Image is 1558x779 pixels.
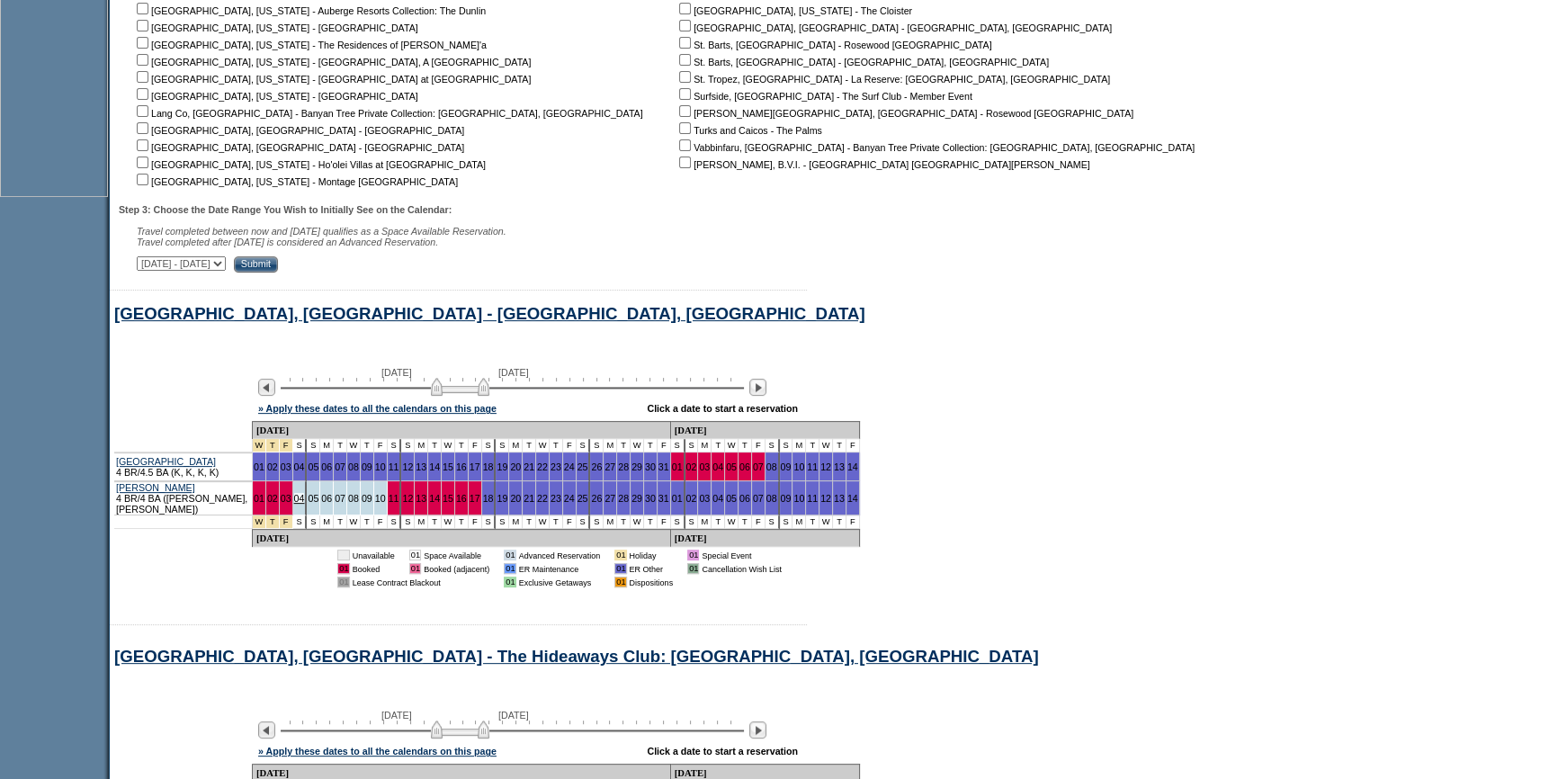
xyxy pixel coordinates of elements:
[687,563,699,574] td: 01
[819,515,833,529] td: W
[348,493,359,504] a: 08
[630,563,674,574] td: ER Other
[307,439,320,452] td: S
[137,237,438,247] nobr: Travel completed after [DATE] is considered an Advanced Reservation.
[766,515,780,529] td: S
[833,439,846,452] td: T
[424,550,489,560] td: Space Available
[780,515,793,529] td: S
[353,550,395,560] td: Unavailable
[347,439,361,452] td: W
[820,461,831,472] a: 12
[563,515,577,529] td: F
[536,439,550,452] td: W
[114,481,253,515] td: 4 BR/4 BA ([PERSON_NAME], [PERSON_NAME])
[429,493,440,504] a: 14
[685,515,699,529] td: S
[253,421,671,439] td: [DATE]
[698,515,712,529] td: M
[672,493,683,504] a: 01
[672,461,683,472] a: 01
[294,493,305,504] a: 04
[267,493,278,504] a: 02
[335,461,345,472] a: 07
[712,515,725,529] td: T
[519,550,601,560] td: Advanced Reservation
[361,515,374,529] td: T
[699,461,710,472] a: 03
[686,493,697,504] a: 02
[253,439,266,452] td: Independence Day 2026 - Saturday to Saturday
[658,439,671,452] td: F
[618,493,629,504] a: 28
[320,515,334,529] td: M
[523,515,536,529] td: T
[455,515,469,529] td: T
[676,142,1195,153] nobr: Vabbinfaru, [GEOGRAPHIC_DATA] - Banyan Tree Private Collection: [GEOGRAPHIC_DATA], [GEOGRAPHIC_DATA]
[267,461,278,472] a: 02
[671,529,860,547] td: [DATE]
[294,461,305,472] a: 04
[470,493,480,504] a: 17
[258,403,497,414] a: » Apply these dates to all the calendars on this page
[644,515,658,529] td: T
[116,482,195,493] a: [PERSON_NAME]
[617,515,631,529] td: T
[374,439,388,452] td: F
[630,577,674,587] td: Dispositions
[590,515,604,529] td: S
[591,461,602,472] a: 26
[469,515,482,529] td: F
[551,461,561,472] a: 23
[401,515,415,529] td: S
[781,493,792,504] a: 09
[604,439,617,452] td: M
[519,563,601,574] td: ER Maintenance
[266,515,280,529] td: Independence Day 2026 - Saturday to Saturday
[348,461,359,472] a: 08
[687,550,699,560] td: 01
[133,40,487,50] nobr: [GEOGRAPHIC_DATA], [US_STATE] - The Residences of [PERSON_NAME]'a
[456,493,467,504] a: 16
[253,515,266,529] td: Independence Day 2026 - Saturday to Saturday
[374,515,388,529] td: F
[702,550,782,560] td: Special Event
[137,226,506,237] span: Travel completed between now and [DATE] qualifies as a Space Available Reservation.
[504,563,515,574] td: 01
[402,493,413,504] a: 12
[564,461,575,472] a: 24
[133,125,464,136] nobr: [GEOGRAPHIC_DATA], [GEOGRAPHIC_DATA] - [GEOGRAPHIC_DATA]
[676,74,1110,85] nobr: St. Tropez, [GEOGRAPHIC_DATA] - La Reserve: [GEOGRAPHIC_DATA], [GEOGRAPHIC_DATA]
[671,515,685,529] td: S
[482,439,497,452] td: S
[455,439,469,452] td: T
[133,5,486,16] nobr: [GEOGRAPHIC_DATA], [US_STATE] - Auberge Resorts Collection: The Dunlin
[550,515,563,529] td: T
[254,461,264,472] a: 01
[133,142,464,153] nobr: [GEOGRAPHIC_DATA], [GEOGRAPHIC_DATA] - [GEOGRAPHIC_DATA]
[133,22,418,33] nobr: [GEOGRAPHIC_DATA], [US_STATE] - [GEOGRAPHIC_DATA]
[563,439,577,452] td: F
[280,515,293,529] td: Independence Day 2026 - Saturday to Saturday
[766,439,780,452] td: S
[792,515,806,529] td: M
[631,461,642,472] a: 29
[846,439,860,452] td: F
[442,515,455,529] td: W
[658,493,669,504] a: 31
[807,461,818,472] a: 11
[834,493,845,504] a: 13
[334,515,347,529] td: T
[699,493,710,504] a: 03
[307,515,320,529] td: S
[647,403,798,414] div: Click a date to start a reservation
[725,515,739,529] td: W
[258,379,275,396] img: Previous
[234,256,278,273] input: Submit
[498,367,529,378] span: [DATE]
[645,493,656,504] a: 30
[510,461,521,472] a: 20
[614,563,626,574] td: 01
[281,461,291,472] a: 03
[604,461,615,472] a: 27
